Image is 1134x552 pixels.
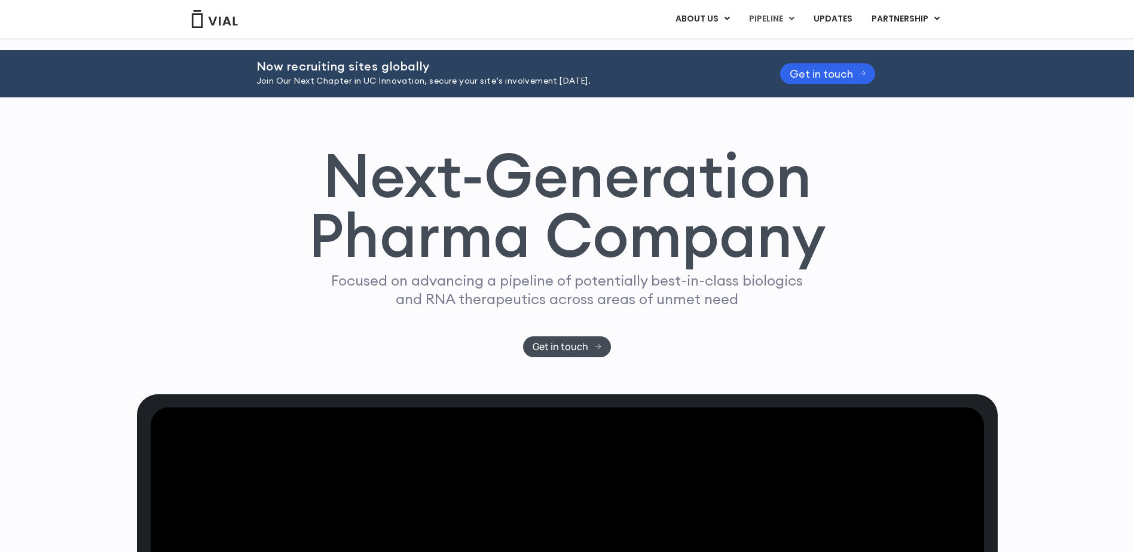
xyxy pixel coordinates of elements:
[256,60,750,73] h2: Now recruiting sites globally
[191,10,239,28] img: Vial Logo
[256,75,750,88] p: Join Our Next Chapter in UC Innovation, secure your site’s involvement [DATE].
[790,69,853,78] span: Get in touch
[804,9,861,29] a: UPDATES
[533,342,588,351] span: Get in touch
[666,9,739,29] a: ABOUT USMenu Toggle
[308,145,826,266] h1: Next-Generation Pharma Company
[780,63,876,84] a: Get in touch
[862,9,949,29] a: PARTNERSHIPMenu Toggle
[739,9,803,29] a: PIPELINEMenu Toggle
[326,271,808,308] p: Focused on advancing a pipeline of potentially best-in-class biologics and RNA therapeutics acros...
[523,336,611,357] a: Get in touch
